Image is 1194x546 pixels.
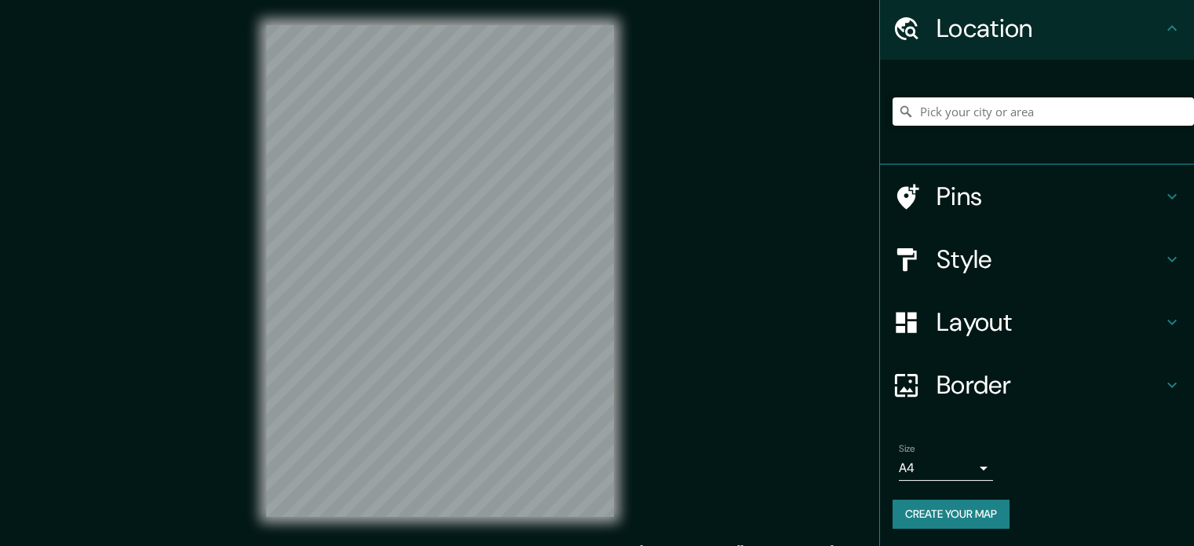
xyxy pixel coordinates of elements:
h4: Layout [937,306,1163,338]
button: Create your map [893,500,1010,529]
h4: Location [937,13,1163,44]
h4: Pins [937,181,1163,212]
h4: Border [937,369,1163,401]
canvas: Map [266,25,614,517]
label: Size [899,442,915,456]
div: Layout [880,291,1194,354]
div: Pins [880,165,1194,228]
input: Pick your city or area [893,97,1194,126]
h4: Style [937,244,1163,275]
div: Style [880,228,1194,291]
div: Border [880,354,1194,416]
iframe: Help widget launcher [1054,485,1177,529]
div: A4 [899,456,993,481]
